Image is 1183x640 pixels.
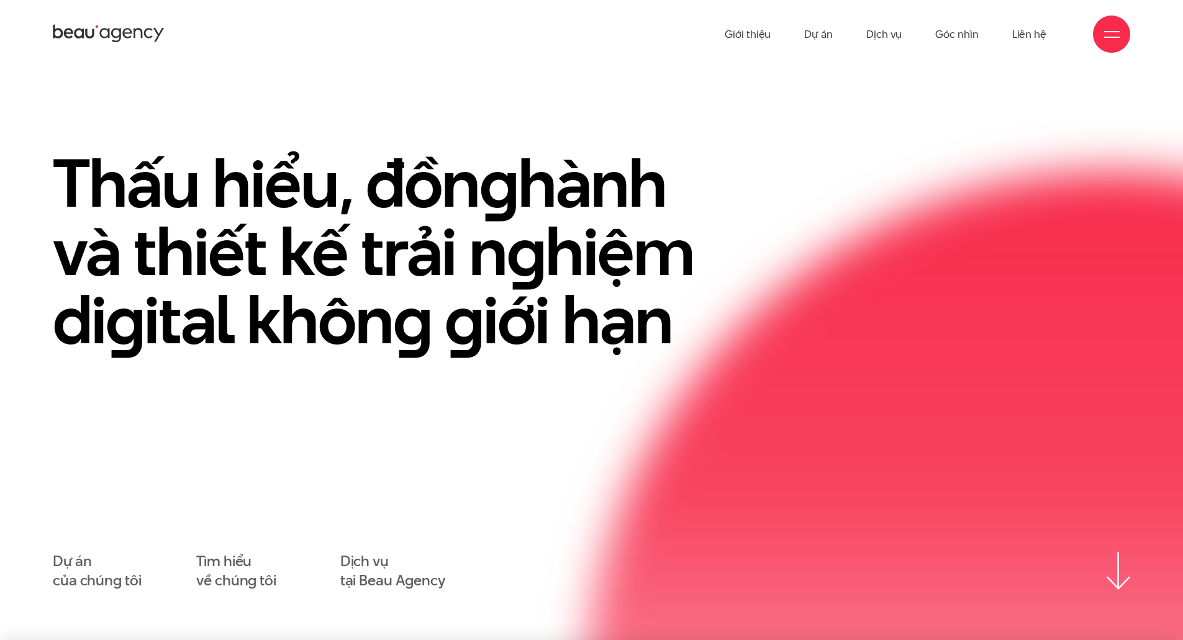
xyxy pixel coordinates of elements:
[507,205,545,298] en: g
[393,273,432,366] en: g
[106,273,144,366] en: g
[445,273,483,366] en: g
[53,149,736,354] h1: Thấu hiểu, đồn hành và thiết kế trải n hiệm di ital khôn iới hạn
[479,137,518,230] en: g
[53,552,141,590] a: Dự áncủa chúng tôi
[196,552,276,590] a: Tìm hiểuvề chúng tôi
[340,552,445,590] a: Dịch vụtại Beau Agency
